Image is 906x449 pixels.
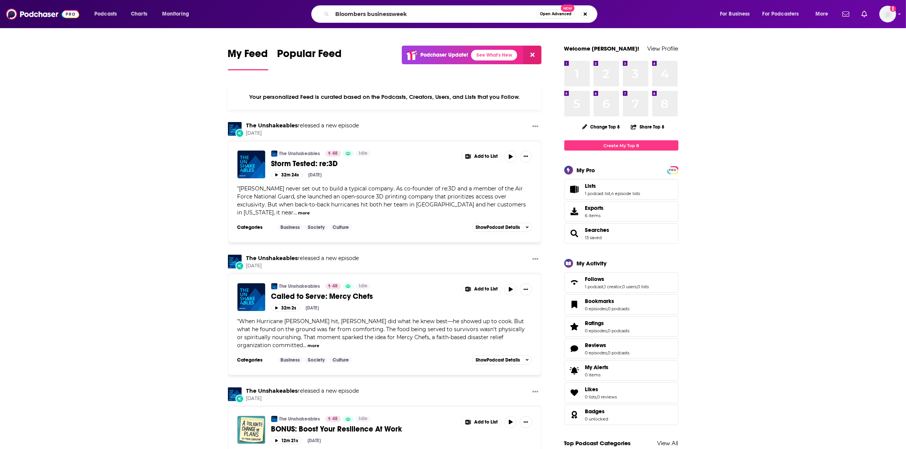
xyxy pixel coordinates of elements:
span: ... [294,209,297,216]
img: The Unshakeables [271,283,277,289]
span: Exports [585,205,604,211]
a: Bookmarks [585,298,630,305]
a: BONUS: Boost Your Resilience At Work [271,424,456,434]
a: My Feed [228,47,268,70]
span: Charts [131,9,147,19]
button: open menu [715,8,760,20]
a: Culture [330,357,352,363]
img: BONUS: Boost Your Resilience At Work [237,416,265,444]
a: 0 episodes [585,350,607,355]
a: Likes [585,386,617,393]
span: My Alerts [567,365,582,376]
a: Popular Feed [277,47,342,70]
a: Create My Top 8 [564,140,678,151]
a: Follows [585,276,649,282]
button: 32m 24s [271,171,303,179]
button: Show profile menu [879,6,896,22]
a: View Profile [648,45,678,52]
a: Society [305,357,328,363]
span: Idle [359,415,368,423]
span: ... [303,342,307,349]
a: Idle [356,151,371,157]
button: Show More Button [462,151,502,163]
button: 32m 2s [271,304,300,311]
h3: Categories [237,357,272,363]
span: Bookmarks [585,298,615,305]
span: When Hurricane [PERSON_NAME] hit, [PERSON_NAME] did what he knew best—he showed up to cook. But w... [237,318,525,349]
span: [DATE] [246,263,359,269]
span: Bookmarks [564,294,678,315]
span: Show Podcast Details [476,357,520,363]
button: Show More Button [529,255,541,264]
button: more [298,210,310,216]
a: Show notifications dropdown [858,8,870,21]
span: 48 [333,415,338,423]
a: Bookmarks [567,299,582,310]
a: The Unshakeables [246,255,298,262]
a: Show notifications dropdown [839,8,852,21]
a: 48 [325,416,341,422]
span: , [607,328,608,333]
span: Likes [564,382,678,403]
a: Ratings [567,321,582,332]
span: 48 [333,282,338,290]
div: New Episode [236,395,244,403]
div: [DATE] [309,172,322,178]
img: Podchaser - Follow, Share and Rate Podcasts [6,7,79,21]
div: [DATE] [306,305,319,311]
span: More [815,9,828,19]
span: , [637,284,638,289]
span: Add to List [474,286,498,292]
span: My Feed [228,47,268,65]
span: Searches [585,227,610,233]
span: For Business [720,9,750,19]
span: Follows [585,276,605,282]
span: Ratings [564,316,678,337]
span: Idle [359,150,368,157]
button: ShowPodcast Details [472,355,532,365]
button: open menu [157,8,199,20]
a: The Unshakeables [279,416,320,422]
span: Reviews [585,342,607,349]
a: Culture [330,224,352,230]
a: The Unshakeables [271,416,277,422]
a: Business [278,357,303,363]
img: The Unshakeables [228,122,242,136]
button: Show More Button [529,387,541,397]
span: Logged in as mcastricone [879,6,896,22]
span: Badges [585,408,605,415]
div: [DATE] [308,438,321,443]
span: " [237,185,526,216]
h3: released a new episode [246,255,359,262]
a: See What's New [471,50,517,60]
span: [PERSON_NAME] never set out to build a typical company. As co-founder of re:3D and a member of th... [237,185,526,216]
img: Called to Serve: Mercy Chefs [237,283,265,311]
a: 1 creator [605,284,622,289]
span: , [607,306,608,311]
a: 48 [325,151,341,157]
a: The Unshakeables [228,255,242,268]
span: 6 items [585,213,604,218]
img: Storm Tested: re:3D [237,151,265,178]
h3: released a new episode [246,122,359,129]
a: 0 unlocked [585,416,608,422]
img: The Unshakeables [271,151,277,157]
a: Storm Tested: re:3D [271,159,456,168]
span: " [237,318,525,349]
span: 0 items [585,372,609,378]
a: The Unshakeables [246,387,298,394]
a: Business [278,224,303,230]
span: Open Advanced [540,12,572,16]
span: PRO [668,167,677,173]
span: New [561,5,575,12]
a: Exports [564,201,678,222]
a: 0 lists [585,394,597,400]
a: Idle [356,283,371,289]
button: Show More Button [529,122,541,132]
a: Called to Serve: Mercy Chefs [271,292,456,301]
a: Badges [567,409,582,420]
